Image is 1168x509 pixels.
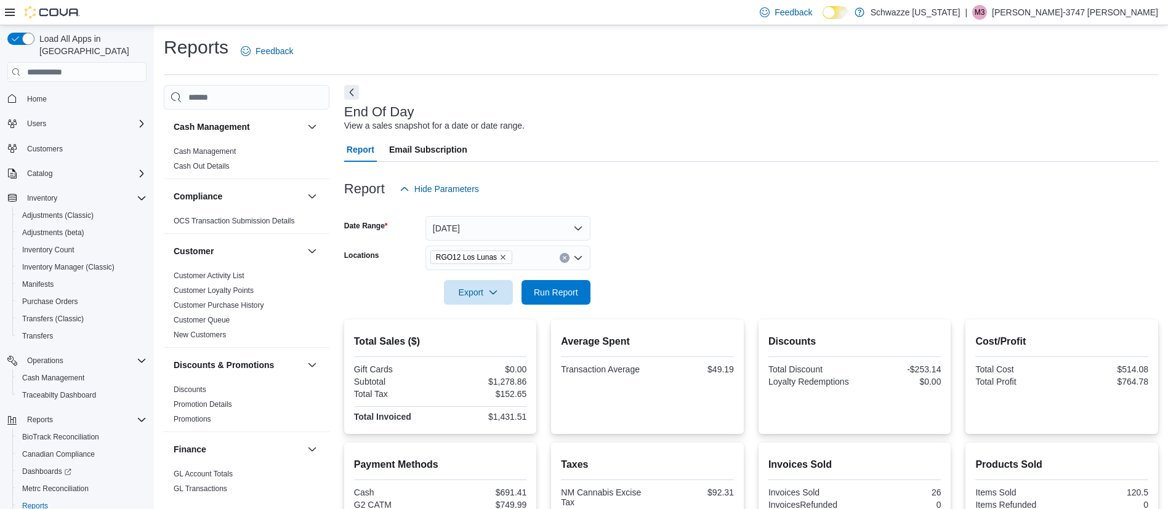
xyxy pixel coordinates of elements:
[174,385,206,394] a: Discounts
[22,141,147,156] span: Customers
[27,415,53,425] span: Reports
[344,85,359,100] button: Next
[975,5,985,20] span: M3
[17,208,99,223] a: Adjustments (Classic)
[768,377,852,387] div: Loyalty Redemptions
[871,5,961,20] p: Schwazze [US_STATE]
[17,371,89,385] a: Cash Management
[354,377,438,387] div: Subtotal
[17,260,119,275] a: Inventory Manager (Classic)
[499,254,507,261] button: Remove RGO12 Los Lunas from selection in this group
[305,358,320,372] button: Discounts & Promotions
[22,166,57,181] button: Catalog
[857,377,941,387] div: $0.00
[12,446,151,463] button: Canadian Compliance
[12,224,151,241] button: Adjustments (beta)
[27,119,46,129] span: Users
[22,390,96,400] span: Traceabilty Dashboard
[174,443,302,455] button: Finance
[17,430,147,444] span: BioTrack Reconciliation
[650,364,734,374] div: $49.19
[164,214,329,233] div: Compliance
[174,190,222,202] h3: Compliance
[17,242,79,257] a: Inventory Count
[650,487,734,497] div: $92.31
[443,364,526,374] div: $0.00
[174,216,295,226] span: OCS Transaction Submission Details
[174,316,230,324] a: Customer Queue
[164,268,329,347] div: Customer
[174,414,211,424] span: Promotions
[17,225,89,240] a: Adjustments (beta)
[22,449,95,459] span: Canadian Compliance
[443,377,526,387] div: $1,278.86
[174,161,230,171] span: Cash Out Details
[22,166,147,181] span: Catalog
[560,253,570,263] button: Clear input
[22,297,78,307] span: Purchase Orders
[174,286,254,295] a: Customer Loyalty Points
[17,388,147,403] span: Traceabilty Dashboard
[17,225,147,240] span: Adjustments (beta)
[22,331,53,341] span: Transfers
[444,280,513,305] button: Export
[17,430,104,444] a: BioTrack Reconciliation
[22,116,147,131] span: Users
[2,352,151,369] button: Operations
[174,443,206,455] h3: Finance
[174,315,230,325] span: Customer Queue
[561,457,734,472] h2: Taxes
[22,279,54,289] span: Manifests
[22,191,147,206] span: Inventory
[17,242,147,257] span: Inventory Count
[17,311,147,326] span: Transfers (Classic)
[174,147,236,156] a: Cash Management
[27,169,52,178] span: Catalog
[174,301,264,310] a: Customer Purchase History
[27,193,57,203] span: Inventory
[2,140,151,158] button: Customers
[354,412,411,422] strong: Total Invoiced
[2,165,151,182] button: Catalog
[174,470,233,478] a: GL Account Totals
[2,411,151,428] button: Reports
[174,484,227,493] a: GL Transactions
[27,356,63,366] span: Operations
[174,162,230,170] a: Cash Out Details
[174,359,302,371] button: Discounts & Promotions
[17,329,58,343] a: Transfers
[174,330,226,340] span: New Customers
[17,464,76,479] a: Dashboards
[164,144,329,178] div: Cash Management
[17,260,147,275] span: Inventory Manager (Classic)
[2,89,151,107] button: Home
[534,286,578,299] span: Run Report
[12,207,151,224] button: Adjustments (Classic)
[22,228,84,238] span: Adjustments (beta)
[775,6,812,18] span: Feedback
[17,294,147,309] span: Purchase Orders
[425,216,590,241] button: [DATE]
[12,310,151,327] button: Transfers (Classic)
[17,277,147,292] span: Manifests
[17,481,147,496] span: Metrc Reconciliation
[174,271,244,280] a: Customer Activity List
[174,484,227,494] span: GL Transactions
[17,464,147,479] span: Dashboards
[12,293,151,310] button: Purchase Orders
[25,6,80,18] img: Cova
[12,428,151,446] button: BioTrack Reconciliation
[344,119,525,132] div: View a sales snapshot for a date or date range.
[1065,487,1148,497] div: 120.5
[823,6,848,19] input: Dark Mode
[164,35,228,60] h1: Reports
[17,329,147,343] span: Transfers
[22,191,62,206] button: Inventory
[174,286,254,295] span: Customer Loyalty Points
[975,457,1148,472] h2: Products Sold
[174,415,211,423] a: Promotions
[22,484,89,494] span: Metrc Reconciliation
[1065,364,1148,374] div: $514.08
[22,90,147,106] span: Home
